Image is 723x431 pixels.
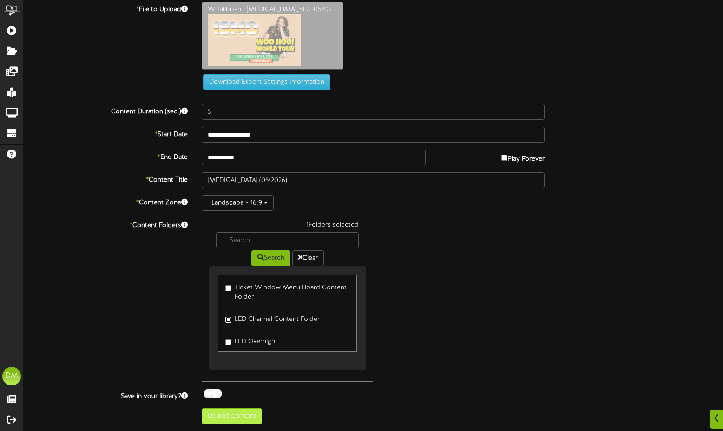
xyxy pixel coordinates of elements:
button: Upload Content [202,408,262,424]
input: Ticket Window Menu Board Content Folder [225,285,231,291]
label: Content Folders [16,218,195,230]
label: LED Channel Content Folder [225,312,320,324]
input: -- Search -- [216,232,359,248]
label: Play Forever [501,150,545,164]
label: End Date [16,150,195,162]
label: LED Overnight [225,334,277,346]
input: LED Channel Content Folder [225,317,231,323]
label: Save in your library? [16,389,195,401]
button: Clear [292,250,324,266]
button: Landscape - 16:9 [202,195,274,211]
label: Ticket Window Menu Board Content Folder [225,280,349,302]
label: File to Upload [16,2,195,14]
label: Content Duration (sec.) [16,104,195,117]
label: Content Zone [16,195,195,208]
button: Download Export Settings Information [203,74,330,90]
a: Download Export Settings Information [198,79,330,86]
input: Play Forever [501,155,507,161]
button: Search [251,250,290,266]
label: Start Date [16,127,195,139]
label: Content Title [16,172,195,185]
div: 1 Folders selected [209,221,366,232]
input: LED Overnight [225,339,231,345]
div: DM [2,367,21,385]
input: Title of this Content [202,172,545,188]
